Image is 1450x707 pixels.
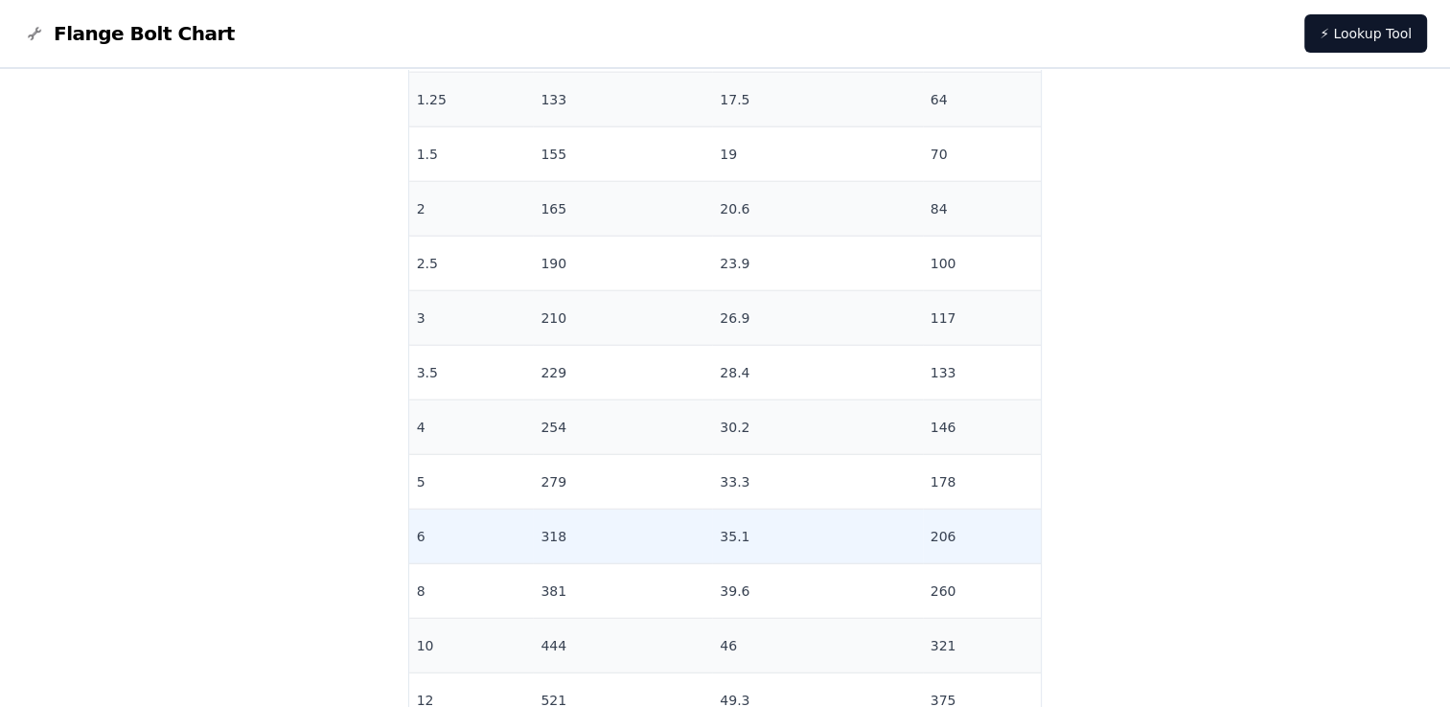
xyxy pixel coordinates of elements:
a: Flange Bolt Chart LogoFlange Bolt Chart [23,20,235,47]
td: 381 [533,564,712,619]
td: 5 [409,455,534,510]
td: 117 [923,291,1042,346]
td: 318 [533,510,712,564]
td: 133 [533,73,712,127]
td: 444 [533,619,712,673]
img: Flange Bolt Chart Logo [23,22,46,45]
td: 30.2 [712,400,922,455]
td: 4 [409,400,534,455]
td: 190 [533,237,712,291]
td: 210 [533,291,712,346]
td: 3 [409,291,534,346]
td: 8 [409,564,534,619]
td: 178 [923,455,1042,510]
td: 155 [533,127,712,182]
td: 260 [923,564,1042,619]
td: 46 [712,619,922,673]
td: 2.5 [409,237,534,291]
td: 84 [923,182,1042,237]
td: 229 [533,346,712,400]
td: 1.25 [409,73,534,127]
td: 1.5 [409,127,534,182]
td: 70 [923,127,1042,182]
td: 3.5 [409,346,534,400]
td: 100 [923,237,1042,291]
td: 39.6 [712,564,922,619]
td: 64 [923,73,1042,127]
td: 28.4 [712,346,922,400]
td: 254 [533,400,712,455]
td: 10 [409,619,534,673]
td: 33.3 [712,455,922,510]
span: Flange Bolt Chart [54,20,235,47]
td: 165 [533,182,712,237]
td: 35.1 [712,510,922,564]
td: 6 [409,510,534,564]
td: 321 [923,619,1042,673]
a: ⚡ Lookup Tool [1304,14,1427,53]
td: 23.9 [712,237,922,291]
td: 17.5 [712,73,922,127]
td: 19 [712,127,922,182]
td: 279 [533,455,712,510]
td: 26.9 [712,291,922,346]
td: 146 [923,400,1042,455]
td: 2 [409,182,534,237]
td: 206 [923,510,1042,564]
td: 133 [923,346,1042,400]
td: 20.6 [712,182,922,237]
